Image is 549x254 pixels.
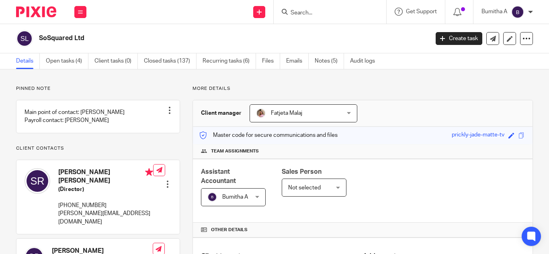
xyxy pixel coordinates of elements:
[201,109,242,117] h3: Client manager
[290,10,362,17] input: Search
[203,53,256,69] a: Recurring tasks (6)
[511,6,524,18] img: svg%3E
[144,53,197,69] a: Closed tasks (137)
[58,185,153,193] h5: (Director)
[211,148,259,154] span: Team assignments
[286,53,309,69] a: Emails
[145,168,153,176] i: Primary
[222,194,248,200] span: Bumitha A
[207,192,217,202] img: svg%3E
[16,53,40,69] a: Details
[350,53,381,69] a: Audit logs
[16,30,33,47] img: svg%3E
[58,201,153,209] p: [PHONE_NUMBER]
[16,145,180,152] p: Client contacts
[211,227,248,233] span: Other details
[436,32,482,45] a: Create task
[271,110,302,116] span: Fatjeta Malaj
[481,8,507,16] p: Bumitha A
[315,53,344,69] a: Notes (5)
[39,34,347,43] h2: SoSquared Ltd
[406,9,437,14] span: Get Support
[452,131,504,140] div: prickly-jade-matte-tv
[16,85,180,92] p: Pinned note
[46,53,88,69] a: Open tasks (4)
[282,169,322,175] span: Sales Person
[201,169,236,184] span: Assistant Accountant
[58,168,153,185] h4: [PERSON_NAME] [PERSON_NAME]
[193,85,533,92] p: More details
[94,53,138,69] a: Client tasks (0)
[16,6,56,17] img: Pixie
[199,131,338,139] p: Master code for secure communications and files
[288,185,321,191] span: Not selected
[262,53,280,69] a: Files
[58,209,153,226] p: [PERSON_NAME][EMAIL_ADDRESS][DOMAIN_NAME]
[25,168,50,194] img: svg%3E
[256,108,266,118] img: MicrosoftTeams-image%20(5).png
